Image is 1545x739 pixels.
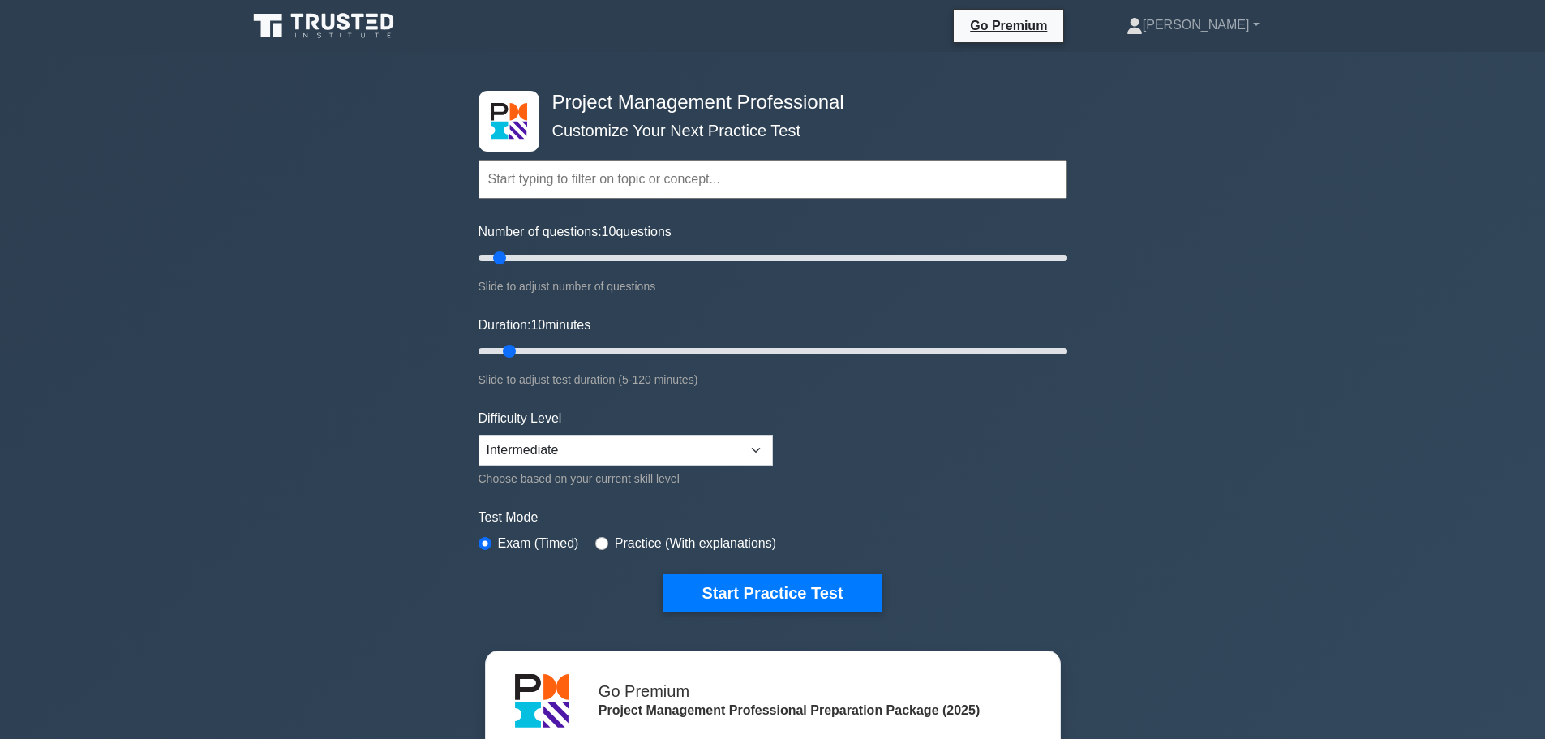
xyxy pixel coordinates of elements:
[602,225,616,238] span: 10
[479,222,672,242] label: Number of questions: questions
[479,370,1067,389] div: Slide to adjust test duration (5-120 minutes)
[546,91,988,114] h4: Project Management Professional
[498,534,579,553] label: Exam (Timed)
[479,469,773,488] div: Choose based on your current skill level
[960,15,1057,36] a: Go Premium
[530,318,545,332] span: 10
[615,534,776,553] label: Practice (With explanations)
[479,409,562,428] label: Difficulty Level
[479,316,591,335] label: Duration: minutes
[479,277,1067,296] div: Slide to adjust number of questions
[1088,9,1298,41] a: [PERSON_NAME]
[663,574,882,612] button: Start Practice Test
[479,160,1067,199] input: Start typing to filter on topic or concept...
[479,508,1067,527] label: Test Mode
